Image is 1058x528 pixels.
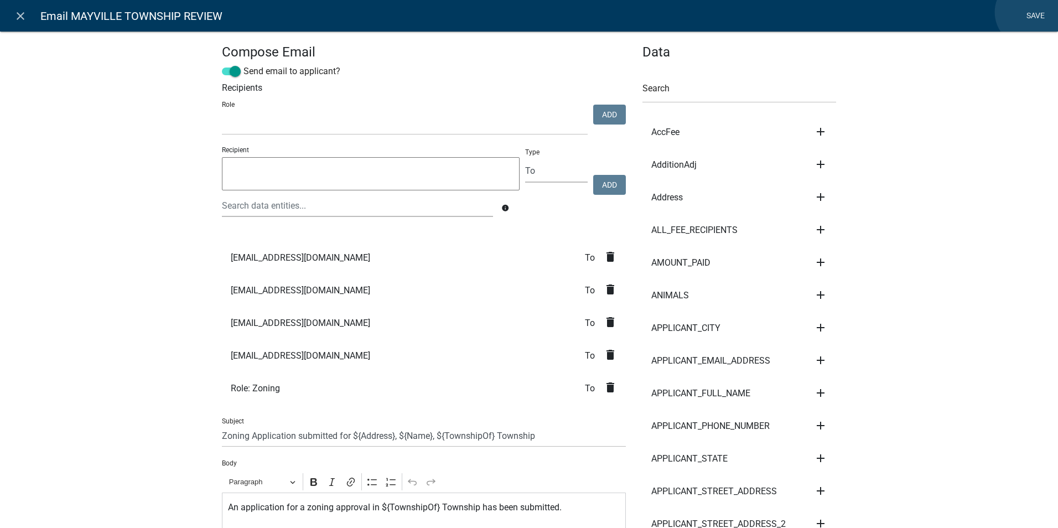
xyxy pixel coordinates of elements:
[585,286,604,295] span: To
[814,321,827,334] i: add
[651,422,770,431] span: APPLICANT_PHONE_NUMBER
[604,283,617,296] i: delete
[501,204,509,212] i: info
[222,460,237,467] label: Body
[231,286,370,295] span: [EMAIL_ADDRESS][DOMAIN_NAME]
[651,226,738,235] span: ALL_FEE_RECIPIENTS
[222,471,626,492] div: Editor toolbar
[585,384,604,393] span: To
[224,473,300,490] button: Paragraph, Heading
[604,381,617,394] i: delete
[651,454,728,463] span: APPLICANT_STATE
[651,487,777,496] span: APPLICANT_STREET_ADDRESS
[814,125,827,138] i: add
[222,82,626,93] h6: Recipients
[231,319,370,328] span: [EMAIL_ADDRESS][DOMAIN_NAME]
[222,101,235,108] label: Role
[814,354,827,367] i: add
[222,194,493,217] input: Search data entities...
[222,65,340,78] label: Send email to applicant?
[651,356,770,365] span: APPLICANT_EMAIL_ADDRESS
[651,389,750,398] span: APPLICANT_FULL_NAME
[814,452,827,465] i: add
[229,475,287,489] span: Paragraph
[222,44,626,60] h4: Compose Email
[651,258,710,267] span: AMOUNT_PAID
[814,484,827,498] i: add
[814,190,827,204] i: add
[651,291,689,300] span: ANIMALS
[231,253,370,262] span: [EMAIL_ADDRESS][DOMAIN_NAME]
[14,9,27,23] i: close
[585,253,604,262] span: To
[40,5,222,27] span: Email MAYVILLE TOWNSHIP REVIEW
[222,145,520,155] p: Recipient
[604,315,617,329] i: delete
[1021,6,1049,27] a: Save
[814,288,827,302] i: add
[231,351,370,360] span: [EMAIL_ADDRESS][DOMAIN_NAME]
[814,158,827,171] i: add
[585,319,604,328] span: To
[231,384,280,393] span: Role: Zoning
[814,256,827,269] i: add
[651,161,697,169] span: AdditionAdj
[642,44,836,60] h4: Data
[604,250,617,263] i: delete
[651,193,683,202] span: Address
[604,348,617,361] i: delete
[814,419,827,432] i: add
[593,105,626,125] button: Add
[593,175,626,195] button: Add
[814,386,827,400] i: add
[228,501,620,514] p: An application for a zoning approval in ${TownshipOf} Township has been submitted.
[814,223,827,236] i: add
[585,351,604,360] span: To
[651,128,680,137] span: AccFee
[525,149,540,156] label: Type
[651,324,720,333] span: APPLICANT_CITY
